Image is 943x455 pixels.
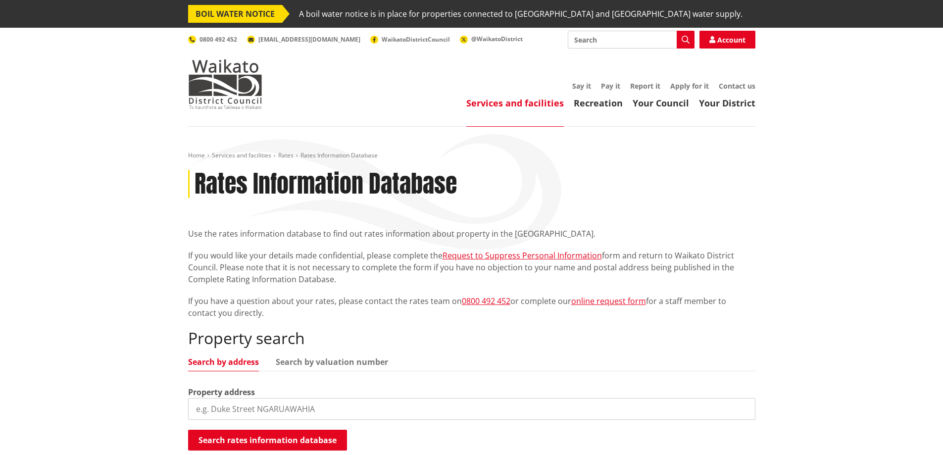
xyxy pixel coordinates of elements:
[188,295,755,319] p: If you have a question about your rates, please contact the rates team on or complete our for a s...
[719,81,755,91] a: Contact us
[188,398,755,420] input: e.g. Duke Street NGARUAWAHIA
[188,5,282,23] span: BOIL WATER NOTICE
[601,81,620,91] a: Pay it
[300,151,378,159] span: Rates Information Database
[188,358,259,366] a: Search by address
[633,97,689,109] a: Your Council
[299,5,743,23] span: A boil water notice is in place for properties connected to [GEOGRAPHIC_DATA] and [GEOGRAPHIC_DAT...
[258,35,360,44] span: [EMAIL_ADDRESS][DOMAIN_NAME]
[247,35,360,44] a: [EMAIL_ADDRESS][DOMAIN_NAME]
[370,35,450,44] a: WaikatoDistrictCouncil
[630,81,660,91] a: Report it
[571,296,646,306] a: online request form
[574,97,623,109] a: Recreation
[443,250,602,261] a: Request to Suppress Personal Information
[199,35,237,44] span: 0800 492 452
[188,386,255,398] label: Property address
[188,329,755,348] h2: Property search
[276,358,388,366] a: Search by valuation number
[699,31,755,49] a: Account
[572,81,591,91] a: Say it
[699,97,755,109] a: Your District
[195,170,457,199] h1: Rates Information Database
[462,296,510,306] a: 0800 492 452
[278,151,294,159] a: Rates
[670,81,709,91] a: Apply for it
[188,250,755,285] p: If you would like your details made confidential, please complete the form and return to Waikato ...
[382,35,450,44] span: WaikatoDistrictCouncil
[188,59,262,109] img: Waikato District Council - Te Kaunihera aa Takiwaa o Waikato
[568,31,695,49] input: Search input
[188,430,347,451] button: Search rates information database
[188,152,755,160] nav: breadcrumb
[188,35,237,44] a: 0800 492 452
[466,97,564,109] a: Services and facilities
[460,35,523,43] a: @WaikatoDistrict
[471,35,523,43] span: @WaikatoDistrict
[212,151,271,159] a: Services and facilities
[188,228,755,240] p: Use the rates information database to find out rates information about property in the [GEOGRAPHI...
[188,151,205,159] a: Home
